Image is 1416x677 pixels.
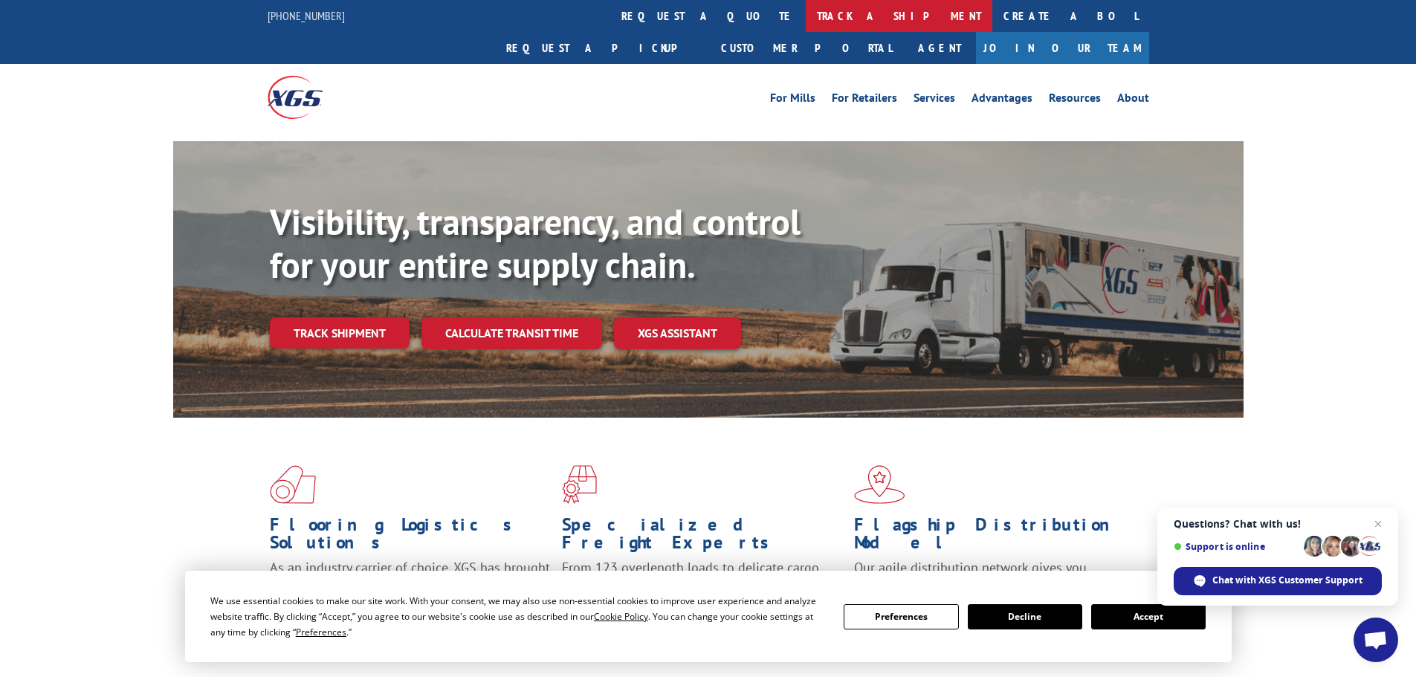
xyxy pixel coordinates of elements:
div: Cookie Consent Prompt [185,571,1232,662]
img: xgs-icon-focused-on-flooring-red [562,465,597,504]
button: Accept [1091,604,1206,629]
a: For Retailers [832,92,897,108]
a: Calculate transit time [421,317,602,349]
a: Agent [903,32,976,64]
a: For Mills [770,92,815,108]
a: Advantages [972,92,1032,108]
div: We use essential cookies to make our site work. With your consent, we may also use non-essential ... [210,593,826,640]
button: Preferences [844,604,958,629]
span: Chat with XGS Customer Support [1212,574,1362,587]
h1: Specialized Freight Experts [562,516,843,559]
span: Preferences [296,626,346,638]
span: Support is online [1174,541,1299,552]
a: Request a pickup [495,32,710,64]
div: Open chat [1354,618,1398,662]
a: [PHONE_NUMBER] [268,8,345,23]
span: Close chat [1369,515,1387,533]
h1: Flagship Distribution Model [854,516,1135,559]
img: xgs-icon-total-supply-chain-intelligence-red [270,465,316,504]
a: Services [914,92,955,108]
a: About [1117,92,1149,108]
a: Track shipment [270,317,410,349]
img: xgs-icon-flagship-distribution-model-red [854,465,905,504]
a: Join Our Team [976,32,1149,64]
button: Decline [968,604,1082,629]
a: Customer Portal [710,32,903,64]
a: Resources [1049,92,1101,108]
span: As an industry carrier of choice, XGS has brought innovation and dedication to flooring logistics... [270,559,550,612]
span: Our agile distribution network gives you nationwide inventory management on demand. [854,559,1128,594]
p: From 123 overlength loads to delicate cargo, our experienced staff knows the best way to move you... [562,559,843,625]
div: Chat with XGS Customer Support [1174,567,1382,595]
h1: Flooring Logistics Solutions [270,516,551,559]
span: Questions? Chat with us! [1174,518,1382,530]
a: XGS ASSISTANT [614,317,741,349]
span: Cookie Policy [594,610,648,623]
b: Visibility, transparency, and control for your entire supply chain. [270,198,801,288]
